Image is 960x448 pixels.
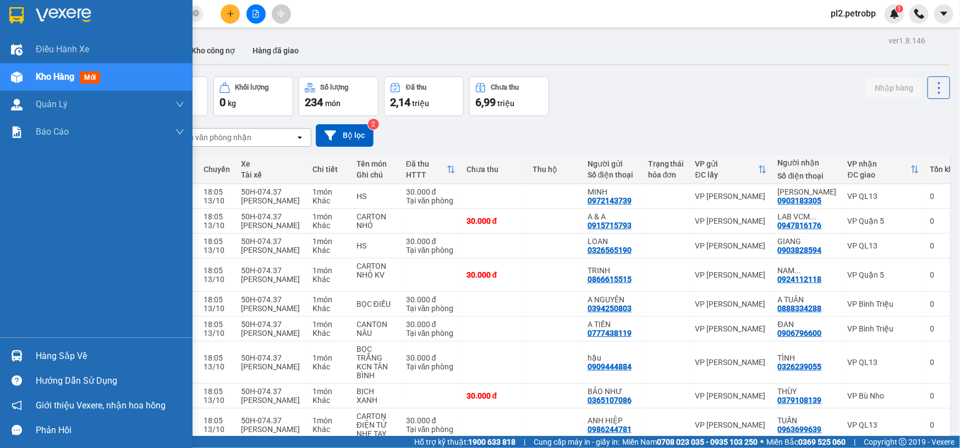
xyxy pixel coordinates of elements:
[406,246,456,255] div: Tại văn phòng
[204,329,230,338] div: 13/10
[412,99,429,108] span: triệu
[695,270,767,279] div: VP [PERSON_NAME]
[295,133,304,142] svg: open
[11,44,23,56] img: warehouse-icon
[497,99,514,108] span: triệu
[204,425,230,434] div: 13/10
[778,275,822,284] div: 0924112118
[695,159,758,168] div: VP gửi
[175,132,251,143] div: Chọn văn phòng nhận
[356,159,395,168] div: Tên món
[695,170,758,179] div: ĐC lấy
[105,9,193,23] div: VP QL13
[690,155,772,184] th: Toggle SortBy
[406,320,456,329] div: 30.000 đ
[406,84,426,91] div: Đã thu
[588,353,637,362] div: hậu
[890,9,899,19] img: icon-new-feature
[848,324,919,333] div: VP Bình Triệu
[312,165,345,174] div: Chi tiết
[204,221,230,230] div: 13/10
[934,4,953,24] button: caret-down
[778,353,837,362] div: TÌNH
[204,275,230,284] div: 13/10
[778,187,837,196] div: HELEN
[622,436,758,448] span: Miền Nam
[588,237,637,246] div: LOAN
[930,300,958,308] div: 0
[848,159,910,168] div: VP nhận
[930,270,958,279] div: 0
[244,37,308,64] button: Hàng đã giao
[848,217,919,225] div: VP Quận 5
[193,9,199,19] span: close-circle
[213,76,293,116] button: Khối lượng0kg
[105,10,131,22] span: Nhận:
[822,7,885,20] span: pl2.petrobp
[204,196,230,205] div: 13/10
[778,172,837,180] div: Số điện thoại
[36,42,89,56] span: Điều hành xe
[778,221,822,230] div: 0947816176
[241,212,301,221] div: 50H-074.37
[241,159,301,168] div: Xe
[227,10,234,18] span: plus
[467,165,522,174] div: Chưa thu
[356,412,395,429] div: CARTON ĐIỆN TỬ
[11,71,23,83] img: warehouse-icon
[368,119,379,130] sup: 2
[524,436,525,448] span: |
[778,266,837,275] div: NAM PHƯƠNG
[175,128,184,136] span: down
[406,304,456,313] div: Tại văn phòng
[588,221,632,230] div: 0915715793
[356,241,395,250] div: HS
[588,196,632,205] div: 0972143739
[305,96,323,109] span: 234
[588,329,632,338] div: 0777438119
[469,76,549,116] button: Chưa thu6,99 triệu
[648,170,684,179] div: hóa đơn
[193,10,199,16] span: close-circle
[930,324,958,333] div: 0
[9,36,97,49] div: MINH
[241,221,301,230] div: [PERSON_NAME]
[9,10,26,22] span: Gửi:
[914,9,924,19] img: phone-icon
[406,237,456,246] div: 30.000 đ
[312,295,345,304] div: 1 món
[204,246,230,255] div: 13/10
[204,295,230,304] div: 18:05
[312,416,345,425] div: 1 món
[11,99,23,110] img: warehouse-icon
[778,329,822,338] div: 0906796600
[810,212,817,221] span: ...
[312,266,345,275] div: 1 món
[896,5,903,13] sup: 1
[356,362,395,380] div: KCN TÂN BÌNH
[80,71,100,84] span: mới
[204,320,230,329] div: 18:05
[241,416,301,425] div: 50H-074.37
[312,396,345,405] div: Khác
[220,96,226,109] span: 0
[356,262,395,279] div: CARTON NHỎ KV
[848,358,919,367] div: VP QL13
[414,436,515,448] span: Hỗ trợ kỹ thuật:
[36,399,166,412] span: Giới thiệu Vexere, nhận hoa hồng
[406,295,456,304] div: 30.000 đ
[406,416,456,425] div: 30.000 đ
[588,362,632,371] div: 0909444884
[312,212,345,221] div: 1 món
[778,158,837,167] div: Người nhận
[657,438,758,446] strong: 0708 023 035 - 0935 103 250
[204,187,230,196] div: 18:05
[241,266,301,275] div: 50H-074.37
[588,416,637,425] div: ANH HIỆP
[356,170,395,179] div: Ghi chú
[848,300,919,308] div: VP Bình Triệu
[588,212,637,221] div: A & A
[406,353,456,362] div: 30.000 đ
[848,421,919,429] div: VP QL13
[241,304,301,313] div: [PERSON_NAME]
